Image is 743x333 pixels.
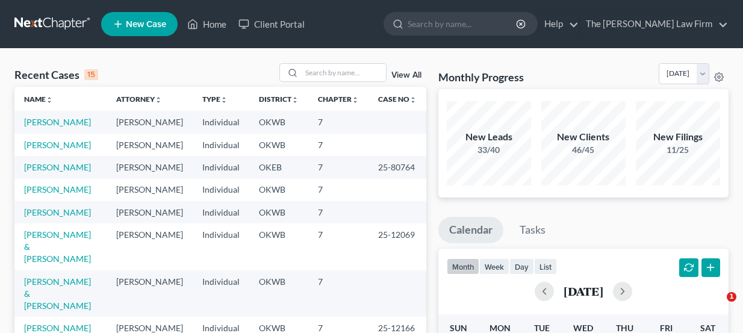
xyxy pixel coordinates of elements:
[447,144,531,156] div: 33/40
[541,144,626,156] div: 46/45
[702,292,731,321] iframe: Intercom live chat
[155,96,162,104] i: unfold_more
[107,134,193,156] td: [PERSON_NAME]
[249,156,308,178] td: OKEB
[220,96,228,104] i: unfold_more
[308,156,368,178] td: 7
[193,223,249,270] td: Individual
[438,217,503,243] a: Calendar
[636,144,720,156] div: 11/25
[24,229,91,264] a: [PERSON_NAME] & [PERSON_NAME]
[450,323,467,333] span: Sun
[479,258,509,275] button: week
[107,270,193,317] td: [PERSON_NAME]
[509,258,534,275] button: day
[308,134,368,156] td: 7
[24,95,53,104] a: Nameunfold_more
[24,276,91,311] a: [PERSON_NAME] & [PERSON_NAME]
[193,156,249,178] td: Individual
[727,292,736,302] span: 1
[660,323,673,333] span: Fri
[181,13,232,35] a: Home
[193,201,249,223] td: Individual
[447,130,531,144] div: New Leads
[368,156,426,178] td: 25-80764
[126,20,166,29] span: New Case
[408,13,518,35] input: Search by name...
[318,95,359,104] a: Chapterunfold_more
[193,270,249,317] td: Individual
[308,223,368,270] td: 7
[249,201,308,223] td: OKWB
[202,95,228,104] a: Typeunfold_more
[24,207,91,217] a: [PERSON_NAME]
[541,130,626,144] div: New Clients
[700,323,715,333] span: Sat
[249,179,308,201] td: OKWB
[291,96,299,104] i: unfold_more
[490,323,511,333] span: Mon
[391,71,421,79] a: View All
[409,96,417,104] i: unfold_more
[378,95,417,104] a: Case Nounfold_more
[249,270,308,317] td: OKWB
[249,223,308,270] td: OKWB
[308,111,368,133] td: 7
[193,134,249,156] td: Individual
[84,69,98,80] div: 15
[249,111,308,133] td: OKWB
[259,95,299,104] a: Districtunfold_more
[308,179,368,201] td: 7
[368,223,426,270] td: 25-12069
[107,201,193,223] td: [PERSON_NAME]
[616,323,633,333] span: Thu
[352,96,359,104] i: unfold_more
[116,95,162,104] a: Attorneyunfold_more
[24,140,91,150] a: [PERSON_NAME]
[24,162,91,172] a: [PERSON_NAME]
[534,323,550,333] span: Tue
[46,96,53,104] i: unfold_more
[636,130,720,144] div: New Filings
[302,64,386,81] input: Search by name...
[308,270,368,317] td: 7
[564,285,603,297] h2: [DATE]
[447,258,479,275] button: month
[580,13,728,35] a: The [PERSON_NAME] Law Firm
[24,184,91,195] a: [PERSON_NAME]
[534,258,557,275] button: list
[573,323,593,333] span: Wed
[509,217,556,243] a: Tasks
[107,223,193,270] td: [PERSON_NAME]
[193,179,249,201] td: Individual
[24,117,91,127] a: [PERSON_NAME]
[14,67,98,82] div: Recent Cases
[193,111,249,133] td: Individual
[538,13,579,35] a: Help
[308,201,368,223] td: 7
[232,13,311,35] a: Client Portal
[107,156,193,178] td: [PERSON_NAME]
[107,179,193,201] td: [PERSON_NAME]
[107,111,193,133] td: [PERSON_NAME]
[438,70,524,84] h3: Monthly Progress
[249,134,308,156] td: OKWB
